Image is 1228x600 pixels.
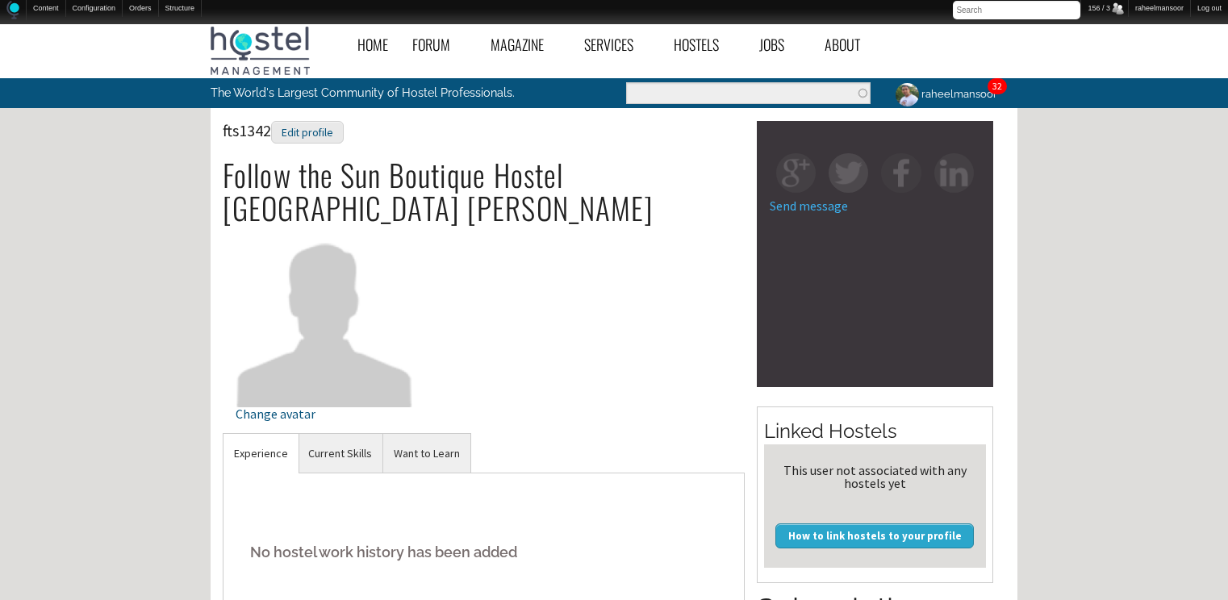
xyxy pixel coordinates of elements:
[771,464,979,490] div: This user not associated with any hostels yet
[478,27,572,63] a: Magazine
[236,527,732,577] h5: No hostel work history has been added
[223,158,745,225] h2: Follow the Sun Boutique Hostel [GEOGRAPHIC_DATA] [PERSON_NAME]
[626,82,871,104] input: Enter the terms you wish to search for.
[747,27,812,63] a: Jobs
[223,120,344,140] span: fts1342
[298,434,382,473] a: Current Skills
[271,121,344,144] div: Edit profile
[236,229,414,407] img: fts1342's picture
[992,80,1002,92] a: 32
[883,78,1006,110] a: raheelmansoor
[764,418,986,445] h2: Linked Hostels
[345,27,400,63] a: Home
[662,27,747,63] a: Hostels
[776,153,816,193] img: gp-square.png
[770,198,848,214] a: Send message
[383,434,470,473] a: Want to Learn
[236,308,414,420] a: Change avatar
[6,1,19,19] img: Home
[223,434,299,473] a: Experience
[881,153,921,193] img: fb-square.png
[893,81,921,109] img: raheelmansoor's picture
[829,153,868,193] img: tw-square.png
[934,153,974,193] img: in-square.png
[812,27,888,63] a: About
[211,27,310,75] img: Hostel Management Home
[211,78,547,107] p: The World's Largest Community of Hostel Professionals.
[400,27,478,63] a: Forum
[236,407,414,420] div: Change avatar
[775,523,974,548] a: How to link hostels to your profile
[271,120,344,140] a: Edit profile
[572,27,662,63] a: Services
[953,1,1080,19] input: Search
